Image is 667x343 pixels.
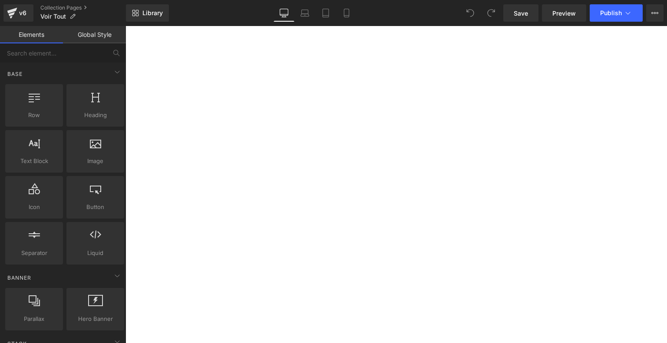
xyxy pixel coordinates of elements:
[590,4,643,22] button: Publish
[142,9,163,17] span: Library
[482,4,500,22] button: Redo
[552,9,576,18] span: Preview
[542,4,586,22] a: Preview
[40,4,126,11] a: Collection Pages
[294,4,315,22] a: Laptop
[274,4,294,22] a: Desktop
[8,157,60,166] span: Text Block
[3,4,33,22] a: v6
[8,314,60,323] span: Parallax
[69,157,122,166] span: Image
[63,26,126,43] a: Global Style
[126,4,169,22] a: New Library
[40,13,66,20] span: Voir Tout
[7,274,32,282] span: Banner
[17,7,28,19] div: v6
[69,314,122,323] span: Hero Banner
[315,4,336,22] a: Tablet
[646,4,664,22] button: More
[600,10,622,16] span: Publish
[514,9,528,18] span: Save
[336,4,357,22] a: Mobile
[69,248,122,258] span: Liquid
[8,111,60,120] span: Row
[8,203,60,212] span: Icon
[69,111,122,120] span: Heading
[7,70,23,78] span: Base
[69,203,122,212] span: Button
[8,248,60,258] span: Separator
[462,4,479,22] button: Undo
